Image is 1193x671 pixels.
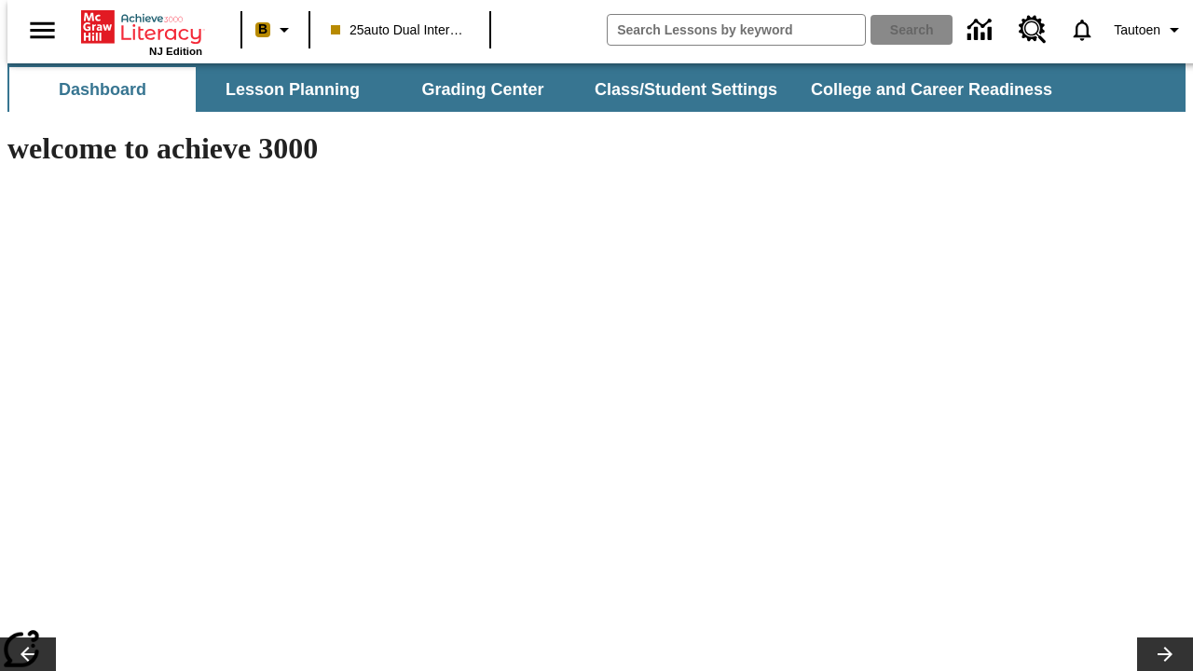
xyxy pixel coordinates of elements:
button: College and Career Readiness [796,67,1067,112]
a: Resource Center, Will open in new tab [1008,5,1058,55]
a: Home [81,8,202,46]
button: Grading Center [390,67,576,112]
button: Lesson carousel, Next [1137,637,1193,671]
a: Data Center [956,5,1008,56]
span: NJ Edition [149,46,202,57]
span: Tautoen [1114,21,1160,40]
button: Dashboard [9,67,196,112]
div: SubNavbar [7,63,1186,112]
span: B [258,18,267,41]
button: Boost Class color is peach. Change class color [248,13,303,47]
button: Open side menu [15,3,70,58]
button: Lesson Planning [199,67,386,112]
div: Home [81,7,202,57]
a: Notifications [1058,6,1106,54]
div: SubNavbar [7,67,1069,112]
h1: welcome to achieve 3000 [7,131,813,166]
button: Profile/Settings [1106,13,1193,47]
button: Class/Student Settings [580,67,792,112]
span: 25auto Dual International [331,21,469,40]
input: search field [608,15,865,45]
